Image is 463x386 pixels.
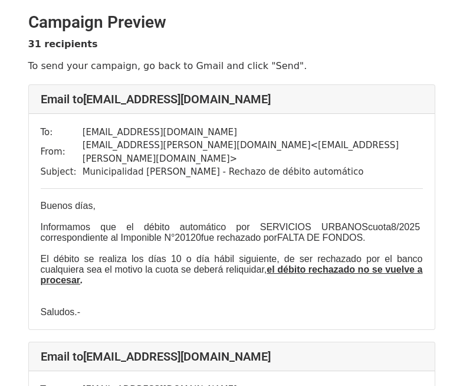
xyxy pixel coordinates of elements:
span: . [363,233,365,243]
span: El débito se realiza los días 10 o día hábil siguiente, de ser rechazado por el banco cualquiera ... [41,254,423,285]
span: Buenos días, [41,201,96,211]
p: To send your campaign, go back to Gmail and click "Send". [28,60,435,72]
h2: Campaign Preview [28,12,435,32]
td: Subject: [41,165,83,179]
td: From: [41,139,83,165]
span: 8/2025 [391,222,420,232]
span: FALTA DE FONDOS [277,233,363,243]
td: [EMAIL_ADDRESS][DOMAIN_NAME] [83,126,423,139]
h4: Email to [EMAIL_ADDRESS][DOMAIN_NAME] [41,349,423,364]
u: el débito rechazado no se vuelve a procesar [41,264,423,285]
td: [EMAIL_ADDRESS][PERSON_NAME][DOMAIN_NAME] < [EMAIL_ADDRESS][PERSON_NAME][DOMAIN_NAME] > [83,139,423,165]
span: fue rechazado por [201,233,277,243]
span: Saludos.- [41,307,81,317]
span: correspondiente al Imponible N° [41,222,423,243]
span: Informamos que el débito automático por SERVICIOS URBANOS [41,222,368,232]
td: To: [41,126,83,139]
h4: Email to [EMAIL_ADDRESS][DOMAIN_NAME] [41,92,423,106]
span: cuota [368,222,391,232]
span: 20120 [175,233,201,243]
i: . [80,275,83,285]
strong: 31 recipients [28,38,98,50]
td: Municipalidad [PERSON_NAME] - Rechazo de débito automático [83,165,423,179]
